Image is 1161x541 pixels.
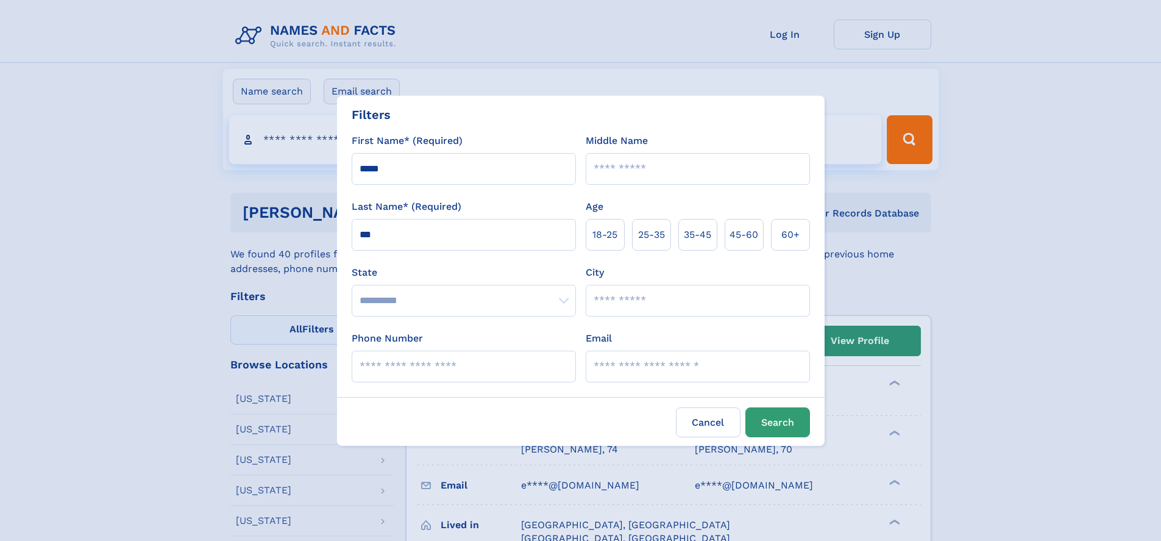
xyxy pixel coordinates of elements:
[781,228,800,242] span: 60+
[352,199,461,214] label: Last Name* (Required)
[745,407,810,437] button: Search
[352,134,463,148] label: First Name* (Required)
[352,106,391,124] div: Filters
[586,331,612,346] label: Email
[352,265,576,280] label: State
[352,331,423,346] label: Phone Number
[586,265,604,280] label: City
[586,199,603,214] label: Age
[586,134,648,148] label: Middle Name
[676,407,740,437] label: Cancel
[592,228,617,242] span: 18‑25
[638,228,665,242] span: 25‑35
[684,228,711,242] span: 35‑45
[730,228,758,242] span: 45‑60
